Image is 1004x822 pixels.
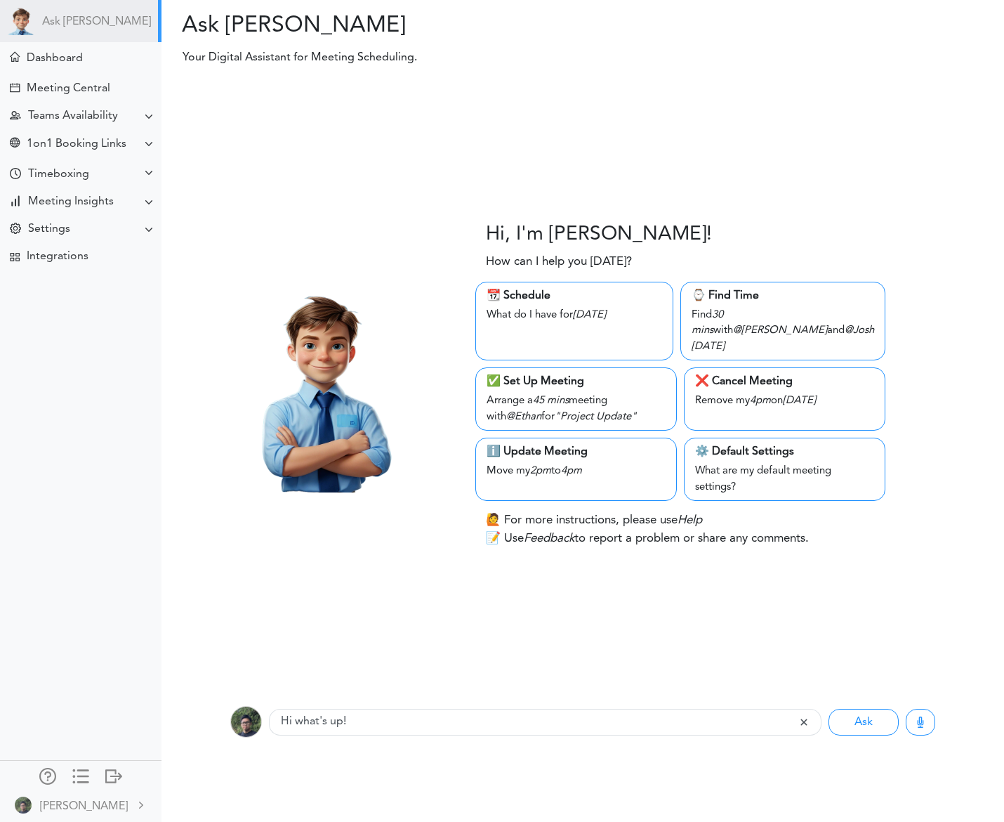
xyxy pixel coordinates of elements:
p: 🙋 For more instructions, please use [486,511,702,530]
div: ✅ Set Up Meeting [487,373,666,390]
div: Manage Members and Externals [39,768,56,782]
div: ⌚️ Find Time [692,287,874,304]
i: @[PERSON_NAME] [733,325,827,336]
div: Time Your Goals [10,168,21,181]
i: "Project Update" [555,412,637,422]
i: 45 mins [533,396,569,406]
i: [DATE] [573,310,606,320]
div: Meeting Central [27,82,110,96]
i: @Josh [845,325,874,336]
div: Teams Availability [28,110,118,123]
div: What do I have for [487,304,663,324]
div: 📆 Schedule [487,287,663,304]
div: Remove my on [695,390,874,410]
img: Theo.png [215,279,428,492]
p: 📝 Use to report a problem or share any comments. [486,530,809,548]
div: Share Meeting Link [10,138,20,151]
a: [PERSON_NAME] [1,789,160,821]
i: 4pm [561,466,582,476]
i: 4pm [750,396,771,406]
div: Timeboxing [28,168,89,181]
i: Help [678,514,702,526]
div: Create Meeting [10,83,20,93]
i: [DATE] [783,396,816,406]
div: What are my default meeting settings? [695,460,874,495]
div: Log out [105,768,122,782]
a: Change side menu [72,768,89,788]
div: 1on1 Booking Links [27,138,126,151]
div: Dashboard [27,52,83,65]
h2: Ask [PERSON_NAME] [172,13,572,39]
p: How can I help you [DATE]? [486,253,632,271]
div: ⚙️ Default Settings [695,443,874,460]
div: Move my to [487,460,666,480]
div: ℹ️ Update Meeting [487,443,666,460]
div: TEAMCAL AI Workflow Apps [10,252,20,262]
a: Ask [PERSON_NAME] [42,15,151,29]
div: ❌ Cancel Meeting [695,373,874,390]
div: Meeting Insights [28,195,114,209]
i: 2pm [530,466,551,476]
p: Your Digital Assistant for Meeting Scheduling. [173,49,762,66]
div: Meeting Dashboard [10,52,20,62]
i: @Ethan [506,412,541,422]
h3: Hi, I'm [PERSON_NAME]! [486,223,712,247]
button: Ask [828,709,899,736]
img: 9k= [230,706,262,738]
i: Feedback [524,533,574,544]
img: 9k= [15,797,32,814]
div: Find with and [692,304,874,355]
div: Show only icons [72,768,89,782]
div: Integrations [27,250,88,263]
div: Settings [28,223,70,236]
img: Powered by TEAMCAL AI [7,7,35,35]
div: [PERSON_NAME] [40,798,128,815]
a: Manage Members and Externals [39,768,56,788]
div: Arrange a meeting with for [487,390,666,425]
i: [DATE] [692,341,725,352]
